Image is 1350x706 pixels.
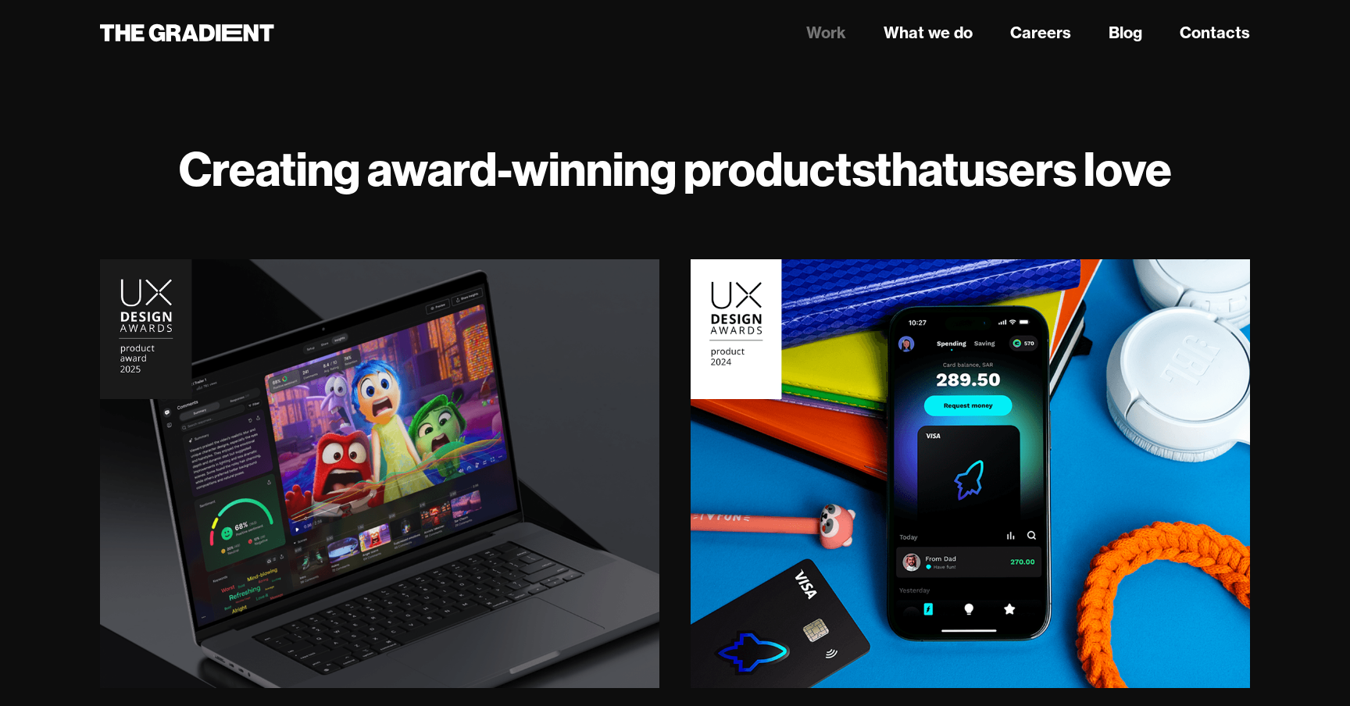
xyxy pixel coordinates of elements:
strong: that [875,139,959,198]
a: Work [806,21,846,45]
a: Blog [1109,21,1142,45]
a: What we do [884,21,973,45]
h1: Creating award-winning products users love [100,141,1250,197]
a: Careers [1010,21,1071,45]
a: Contacts [1180,21,1250,45]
